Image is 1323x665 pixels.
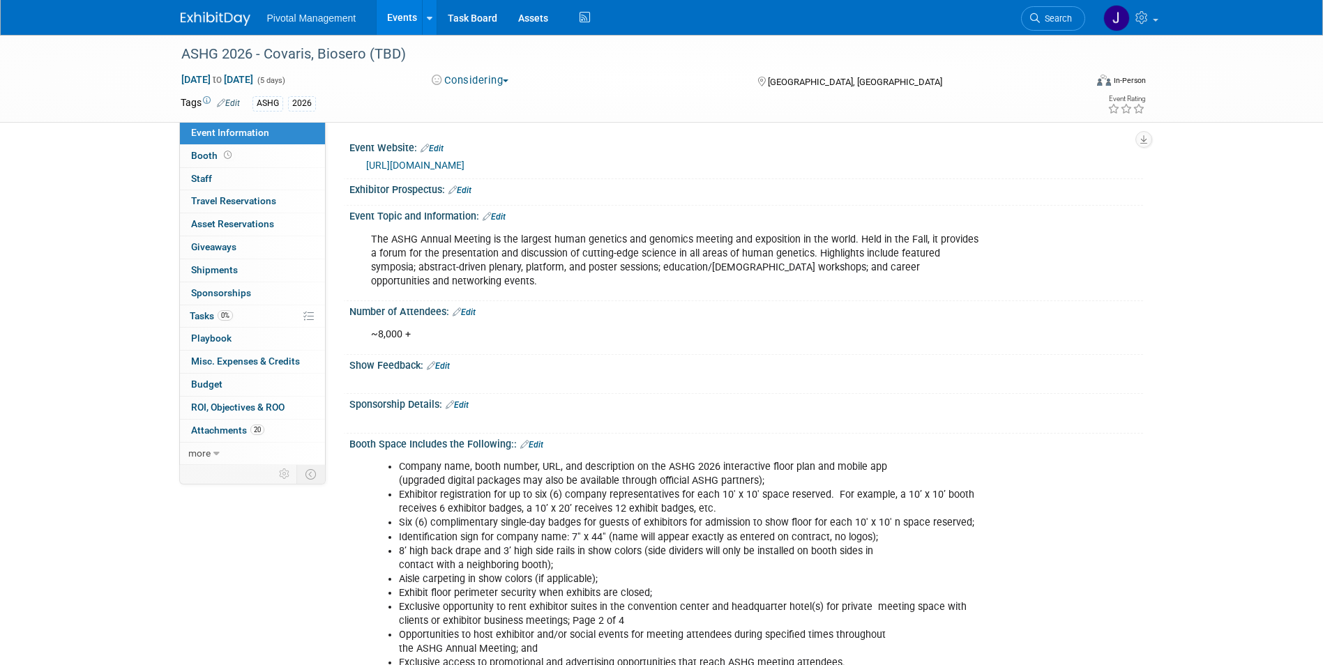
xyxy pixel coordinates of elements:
a: Search [1021,6,1085,31]
div: Event Website: [349,137,1143,155]
div: Event Format [1003,72,1147,93]
li: Exclusive opportunity to rent exhibitor suites in the convention center and headquarter hotel(s) ... [399,600,981,628]
div: Event Rating [1107,95,1145,102]
span: Giveaways [191,241,236,252]
a: Booth [180,145,325,167]
img: Jessica Gatton [1103,5,1130,31]
span: 0% [218,310,233,321]
span: Search [1040,13,1072,24]
div: ASHG [252,96,283,111]
a: Staff [180,168,325,190]
span: more [188,448,211,459]
a: Budget [180,374,325,396]
span: Misc. Expenses & Credits [191,356,300,367]
li: Aisle carpeting in show colors (if applicable); [399,572,981,586]
span: Shipments [191,264,238,275]
a: Edit [421,144,444,153]
div: ASHG 2026 - Covaris, Biosero (TBD) [176,42,1064,67]
span: Booth [191,150,234,161]
a: Edit [448,185,471,195]
a: Attachments20 [180,420,325,442]
div: Number of Attendees: [349,301,1143,319]
span: 20 [250,425,264,435]
span: Attachments [191,425,264,436]
div: Event Topic and Information: [349,206,1143,224]
span: Budget [191,379,222,390]
a: Playbook [180,328,325,350]
span: Asset Reservations [191,218,274,229]
a: Tasks0% [180,305,325,328]
a: Asset Reservations [180,213,325,236]
a: ROI, Objectives & ROO [180,397,325,419]
li: Company name, booth number, URL, and description on the ASHG 2026 interactive floor plan and mobi... [399,460,981,488]
a: Event Information [180,122,325,144]
div: ~8,000 + [361,321,990,349]
div: 2026 [288,96,316,111]
a: Misc. Expenses & Credits [180,351,325,373]
div: In-Person [1113,75,1146,86]
span: [GEOGRAPHIC_DATA], [GEOGRAPHIC_DATA] [768,77,942,87]
a: Edit [453,307,476,317]
span: Booth not reserved yet [221,150,234,160]
a: Edit [520,440,543,450]
a: Giveaways [180,236,325,259]
a: more [180,443,325,465]
img: Format-Inperson.png [1097,75,1111,86]
li: Exhibit floor perimeter security when exhibits are closed; [399,586,981,600]
a: Edit [483,212,506,222]
div: Show Feedback: [349,355,1143,373]
span: Sponsorships [191,287,251,298]
a: Edit [427,361,450,371]
span: ROI, Objectives & ROO [191,402,285,413]
span: to [211,74,224,85]
span: Tasks [190,310,233,321]
a: Shipments [180,259,325,282]
span: Travel Reservations [191,195,276,206]
td: Personalize Event Tab Strip [273,465,297,483]
div: Sponsorship Details: [349,394,1143,412]
td: Tags [181,95,240,112]
div: The ASHG Annual Meeting is the largest human genetics and genomics meeting and exposition in the ... [361,226,990,296]
a: Sponsorships [180,282,325,305]
li: Exhibitor registration for up to six (6) company representatives for each 10' x 10' space reserve... [399,488,981,516]
a: Travel Reservations [180,190,325,213]
div: Booth Space Includes the Following:: [349,434,1143,452]
button: Considering [427,73,514,88]
li: Opportunities to host exhibitor and/or social events for meeting attendees during specified times... [399,628,981,656]
span: Pivotal Management [267,13,356,24]
span: Playbook [191,332,232,344]
li: Identification sign for company name: 7" x 44" (name will appear exactly as entered on contract, ... [399,530,981,544]
td: Toggle Event Tabs [296,465,325,483]
span: [DATE] [DATE] [181,73,254,86]
li: 8’ high back drape and 3’ high side rails in show colors (side dividers will only be installed on... [399,544,981,572]
div: Exhibitor Prospectus: [349,179,1143,197]
img: ExhibitDay [181,12,250,26]
span: (5 days) [256,76,285,85]
span: Event Information [191,127,269,138]
a: [URL][DOMAIN_NAME] [366,160,464,171]
a: Edit [446,400,469,410]
li: Six (6) complimentary single-day badges for guests of exhibitors for admission to show floor for ... [399,516,981,530]
span: Staff [191,173,212,184]
a: Edit [217,98,240,108]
